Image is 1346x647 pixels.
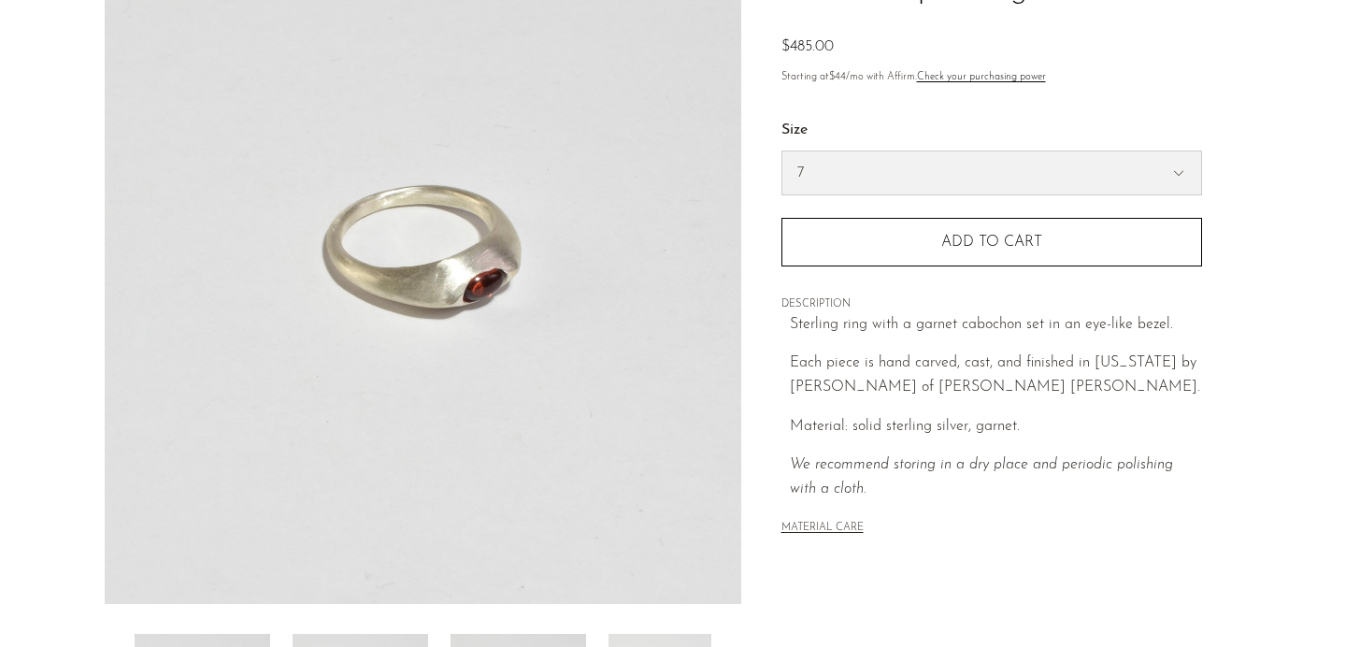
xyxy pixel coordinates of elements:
[781,69,1202,86] p: Starting at /mo with Affirm.
[781,119,1202,143] label: Size
[917,72,1046,82] a: Check your purchasing power - Learn more about Affirm Financing (opens in modal)
[781,296,1202,313] span: DESCRIPTION
[790,352,1202,399] p: Each piece is hand carved, cast, and finished in [US_STATE] by [PERSON_NAME] of [PERSON_NAME] [PE...
[781,522,864,536] button: MATERIAL CARE
[790,313,1202,338] p: Sterling ring with a garnet cabochon set in an eye-like bezel.
[790,457,1173,496] i: We recommend storing in a dry place and periodic polishing with a cloth.
[790,415,1202,439] p: Material: solid sterling silver, garnet.
[781,218,1202,266] button: Add to cart
[829,72,846,82] span: $44
[781,39,834,54] span: $485.00
[941,235,1042,250] span: Add to cart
